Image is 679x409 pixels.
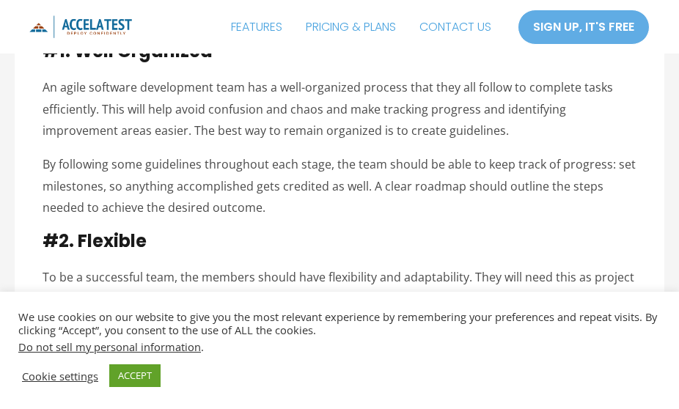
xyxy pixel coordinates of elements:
a: Cookie settings [22,369,98,383]
p: An agile software development team has a well-organized process that they all follow to complete ... [43,77,636,142]
a: SIGN UP, IT'S FREE [518,10,650,45]
p: To be a successful team, the members should have flexibility and adaptability. They will need thi... [43,267,636,332]
a: PRICING & PLANS [294,9,408,45]
a: Do not sell my personal information [18,339,201,354]
div: . [18,340,661,353]
a: FEATURES [219,9,294,45]
nav: Site Navigation [219,9,503,45]
a: ACCEPT [109,364,161,387]
a: CONTACT US [408,9,503,45]
p: By following some guidelines throughout each stage, the team should be able to keep track of prog... [43,154,636,219]
img: icon [29,15,132,38]
div: We use cookies on our website to give you the most relevant experience by remembering your prefer... [18,310,661,353]
span: #2. Flexible [43,229,147,253]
